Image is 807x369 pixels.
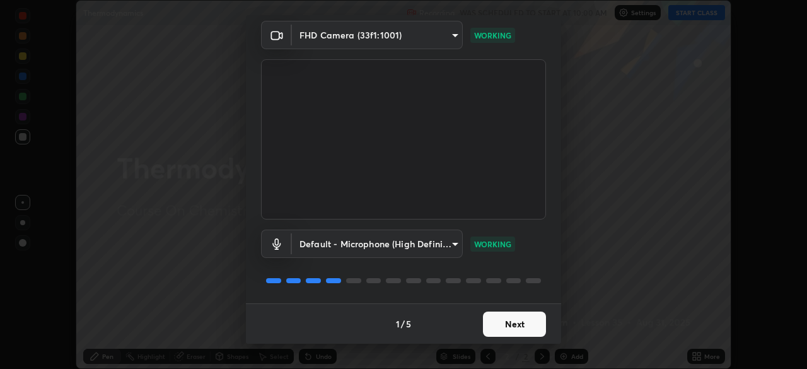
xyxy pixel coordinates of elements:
h4: 5 [406,317,411,331]
h4: / [401,317,405,331]
button: Next [483,312,546,337]
div: FHD Camera (33f1:1001) [292,230,463,258]
p: WORKING [474,30,511,41]
p: WORKING [474,238,511,250]
div: FHD Camera (33f1:1001) [292,21,463,49]
h4: 1 [396,317,400,331]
